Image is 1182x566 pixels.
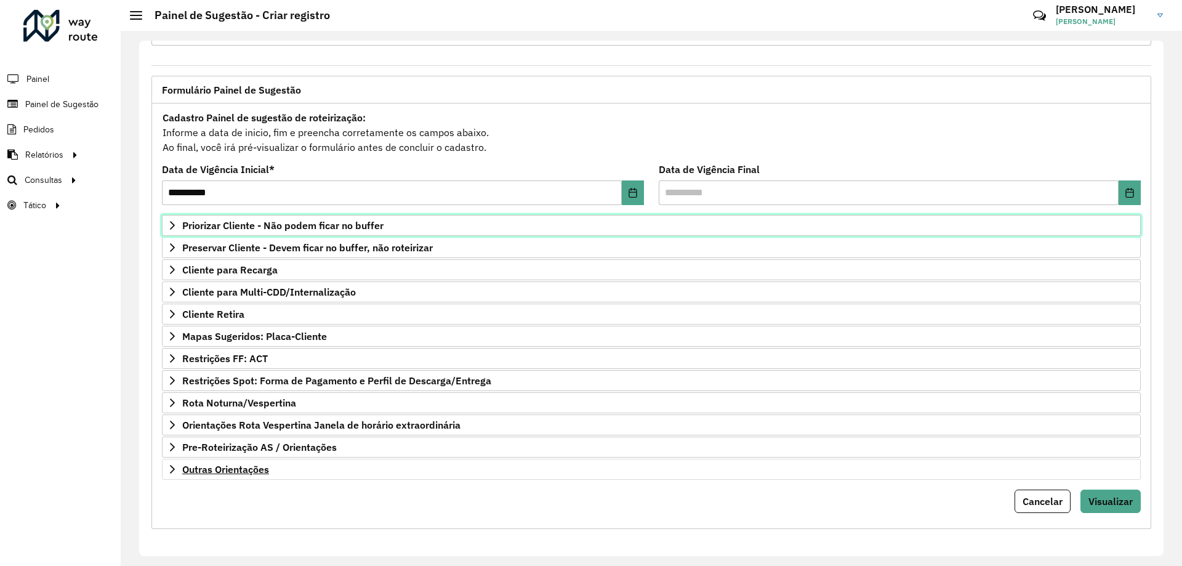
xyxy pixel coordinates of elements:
h3: [PERSON_NAME] [1056,4,1148,15]
button: Choose Date [1119,180,1141,205]
h2: Painel de Sugestão - Criar registro [142,9,330,22]
label: Data de Vigência Inicial [162,162,275,177]
span: Cliente Retira [182,309,244,319]
span: Priorizar Cliente - Não podem ficar no buffer [182,220,384,230]
a: Contato Rápido [1026,2,1053,29]
a: Cliente Retira [162,304,1141,325]
span: Mapas Sugeridos: Placa-Cliente [182,331,327,341]
a: Cliente para Recarga [162,259,1141,280]
span: Visualizar [1088,495,1133,507]
a: Rota Noturna/Vespertina [162,392,1141,413]
label: Data de Vigência Final [659,162,760,177]
a: Mapas Sugeridos: Placa-Cliente [162,326,1141,347]
span: Relatórios [25,148,63,161]
span: Tático [23,199,46,212]
a: Restrições Spot: Forma de Pagamento e Perfil de Descarga/Entrega [162,370,1141,391]
a: Outras Orientações [162,459,1141,480]
span: Cliente para Multi-CDD/Internalização [182,287,356,297]
span: Consultas [25,174,62,187]
a: Cliente para Multi-CDD/Internalização [162,281,1141,302]
span: Painel de Sugestão [25,98,98,111]
span: Pedidos [23,123,54,136]
span: Rota Noturna/Vespertina [182,398,296,408]
button: Choose Date [622,180,644,205]
span: Formulário Painel de Sugestão [162,85,301,95]
a: Restrições FF: ACT [162,348,1141,369]
a: Priorizar Cliente - Não podem ficar no buffer [162,215,1141,236]
span: Cliente para Recarga [182,265,278,275]
div: Informe a data de inicio, fim e preencha corretamente os campos abaixo. Ao final, você irá pré-vi... [162,110,1141,155]
span: Restrições FF: ACT [182,354,268,363]
span: Pre-Roteirização AS / Orientações [182,442,337,452]
span: Preservar Cliente - Devem ficar no buffer, não roteirizar [182,243,433,253]
span: Outras Orientações [182,464,269,474]
a: Pre-Roteirização AS / Orientações [162,437,1141,458]
a: Preservar Cliente - Devem ficar no buffer, não roteirizar [162,237,1141,258]
button: Cancelar [1015,490,1071,513]
span: Orientações Rota Vespertina Janela de horário extraordinária [182,420,460,430]
a: Orientações Rota Vespertina Janela de horário extraordinária [162,414,1141,435]
span: Restrições Spot: Forma de Pagamento e Perfil de Descarga/Entrega [182,376,491,386]
span: [PERSON_NAME] [1056,16,1148,27]
button: Visualizar [1080,490,1141,513]
span: Painel [26,73,49,86]
span: Cancelar [1023,495,1063,507]
strong: Cadastro Painel de sugestão de roteirização: [163,111,366,124]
